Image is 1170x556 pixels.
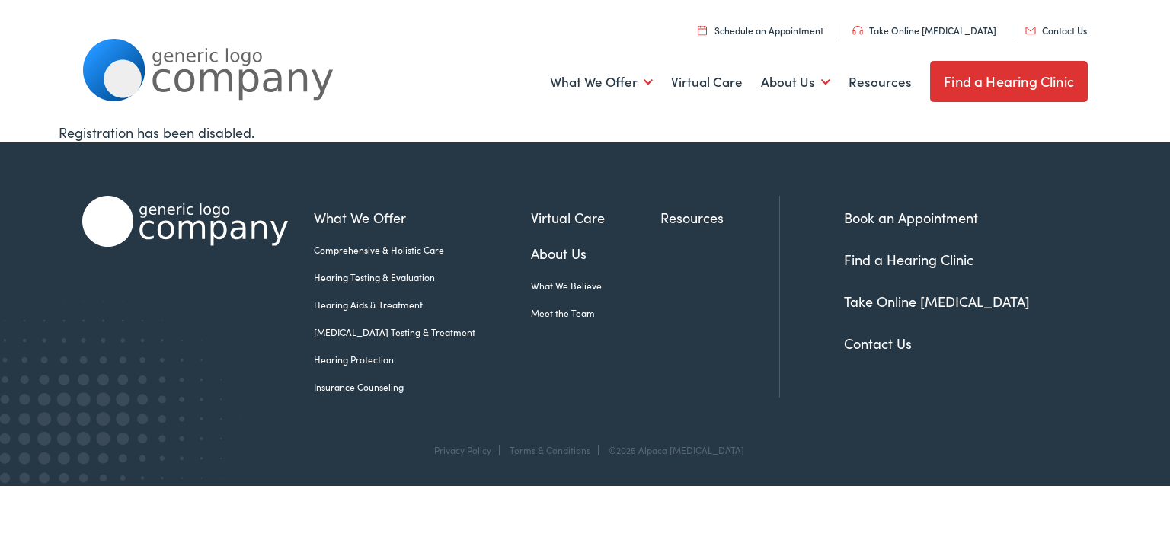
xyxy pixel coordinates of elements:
[531,207,660,228] a: Virtual Care
[314,243,531,257] a: Comprehensive & Holistic Care
[314,380,531,394] a: Insurance Counseling
[852,24,996,37] a: Take Online [MEDICAL_DATA]
[844,292,1030,311] a: Take Online [MEDICAL_DATA]
[531,243,660,264] a: About Us
[844,250,973,269] a: Find a Hearing Clinic
[698,25,707,35] img: utility icon
[314,353,531,366] a: Hearing Protection
[314,325,531,339] a: [MEDICAL_DATA] Testing & Treatment
[671,54,743,110] a: Virtual Care
[1025,24,1087,37] a: Contact Us
[844,334,912,353] a: Contact Us
[531,279,660,292] a: What We Believe
[698,24,823,37] a: Schedule an Appointment
[82,196,288,247] img: Alpaca Audiology
[510,443,590,456] a: Terms & Conditions
[314,270,531,284] a: Hearing Testing & Evaluation
[434,443,491,456] a: Privacy Policy
[852,26,863,35] img: utility icon
[1025,27,1036,34] img: utility icon
[59,122,1111,142] div: Registration has been disabled.
[531,306,660,320] a: Meet the Team
[660,207,779,228] a: Resources
[550,54,653,110] a: What We Offer
[849,54,912,110] a: Resources
[930,61,1088,102] a: Find a Hearing Clinic
[314,298,531,312] a: Hearing Aids & Treatment
[314,207,531,228] a: What We Offer
[761,54,830,110] a: About Us
[844,208,978,227] a: Book an Appointment
[601,445,744,455] div: ©2025 Alpaca [MEDICAL_DATA]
